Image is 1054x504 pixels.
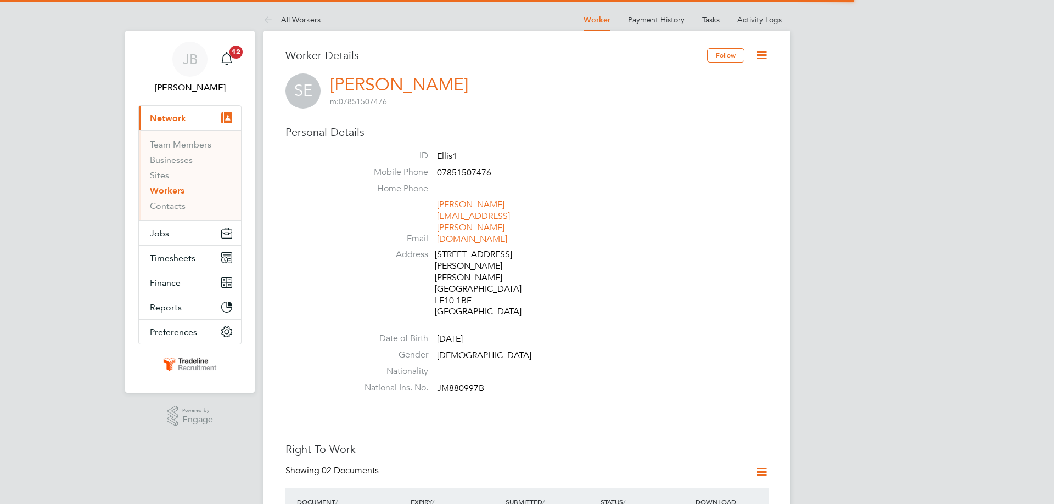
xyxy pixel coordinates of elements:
[139,221,241,245] button: Jobs
[437,151,457,162] span: Ellis1
[330,97,387,106] span: 07851507476
[437,199,510,244] a: [PERSON_NAME][EMAIL_ADDRESS][PERSON_NAME][DOMAIN_NAME]
[150,155,193,165] a: Businesses
[437,350,531,361] span: [DEMOGRAPHIC_DATA]
[737,15,782,25] a: Activity Logs
[182,406,213,415] span: Powered by
[263,15,321,25] a: All Workers
[437,167,491,178] span: 07851507476
[330,74,468,95] a: [PERSON_NAME]
[351,150,428,162] label: ID
[584,15,610,25] a: Worker
[351,333,428,344] label: Date of Birth
[139,270,241,295] button: Finance
[139,246,241,270] button: Timesheets
[139,320,241,344] button: Preferences
[138,42,242,94] a: JB[PERSON_NAME]
[150,170,169,180] a: Sites
[167,406,214,427] a: Powered byEngage
[702,15,720,25] a: Tasks
[330,97,339,106] span: m:
[707,48,744,63] button: Follow
[285,465,381,477] div: Showing
[437,383,484,394] span: JM880997B
[138,81,242,94] span: Jake Blackwood
[628,15,685,25] a: Payment History
[216,42,238,77] a: 12
[139,295,241,319] button: Reports
[150,302,182,313] span: Reports
[351,349,428,361] label: Gender
[183,52,198,66] span: JB
[150,139,211,150] a: Team Members
[351,167,428,178] label: Mobile Phone
[351,366,428,377] label: Nationality
[182,415,213,424] span: Engage
[150,278,181,288] span: Finance
[150,327,197,337] span: Preferences
[437,333,463,344] span: [DATE]
[351,233,428,245] label: Email
[351,382,428,394] label: National Ins. No.
[138,355,242,373] a: Go to home page
[351,249,428,261] label: Address
[285,73,321,109] span: SE
[150,228,169,239] span: Jobs
[161,355,218,373] img: tradelinerecruitment-logo-retina.png
[139,106,241,130] button: Network
[435,249,539,318] div: [STREET_ADDRESS][PERSON_NAME] [PERSON_NAME] [GEOGRAPHIC_DATA] LE10 1BF [GEOGRAPHIC_DATA]
[285,48,707,63] h3: Worker Details
[125,31,255,393] nav: Main navigation
[150,185,184,196] a: Workers
[229,46,243,59] span: 12
[150,201,186,211] a: Contacts
[150,113,186,123] span: Network
[285,442,769,456] h3: Right To Work
[351,183,428,195] label: Home Phone
[150,253,195,263] span: Timesheets
[285,125,769,139] h3: Personal Details
[322,465,379,476] span: 02 Documents
[139,130,241,220] div: Network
